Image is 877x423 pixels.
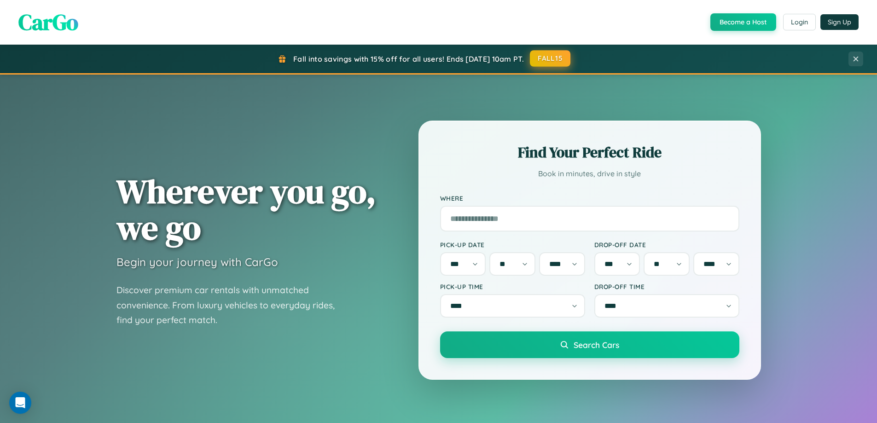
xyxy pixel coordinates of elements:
label: Drop-off Date [594,241,739,249]
label: Drop-off Time [594,283,739,290]
label: Pick-up Time [440,283,585,290]
button: Become a Host [710,13,776,31]
button: Sign Up [820,14,859,30]
h3: Begin your journey with CarGo [116,255,278,269]
span: CarGo [18,7,78,37]
div: Open Intercom Messenger [9,392,31,414]
label: Pick-up Date [440,241,585,249]
button: FALL15 [530,50,570,67]
span: Fall into savings with 15% off for all users! Ends [DATE] 10am PT. [293,54,524,64]
h1: Wherever you go, we go [116,173,376,246]
span: Search Cars [574,340,619,350]
button: Login [783,14,816,30]
h2: Find Your Perfect Ride [440,142,739,162]
p: Discover premium car rentals with unmatched convenience. From luxury vehicles to everyday rides, ... [116,283,347,328]
button: Search Cars [440,331,739,358]
label: Where [440,194,739,202]
p: Book in minutes, drive in style [440,167,739,180]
